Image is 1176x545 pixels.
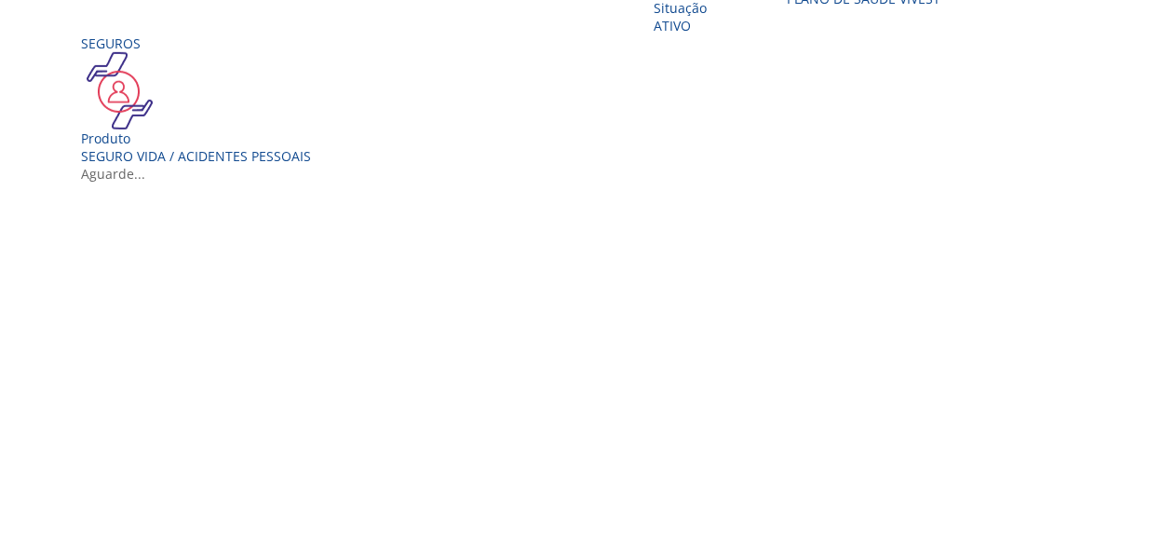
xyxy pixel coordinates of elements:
div: Seguro Vida / Acidentes Pessoais [81,147,311,165]
div: Seguros [81,34,311,52]
div: Produto [81,129,311,147]
section: <span lang="en" dir="ltr">IFrameProdutos</span> [81,201,1109,540]
div: Aguarde... [81,165,1109,183]
img: ico_seguros.png [81,52,158,129]
a: Seguros Produto Seguro Vida / Acidentes Pessoais [81,34,311,165]
span: Ativo [654,17,691,34]
iframe: Iframe [81,201,1109,537]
